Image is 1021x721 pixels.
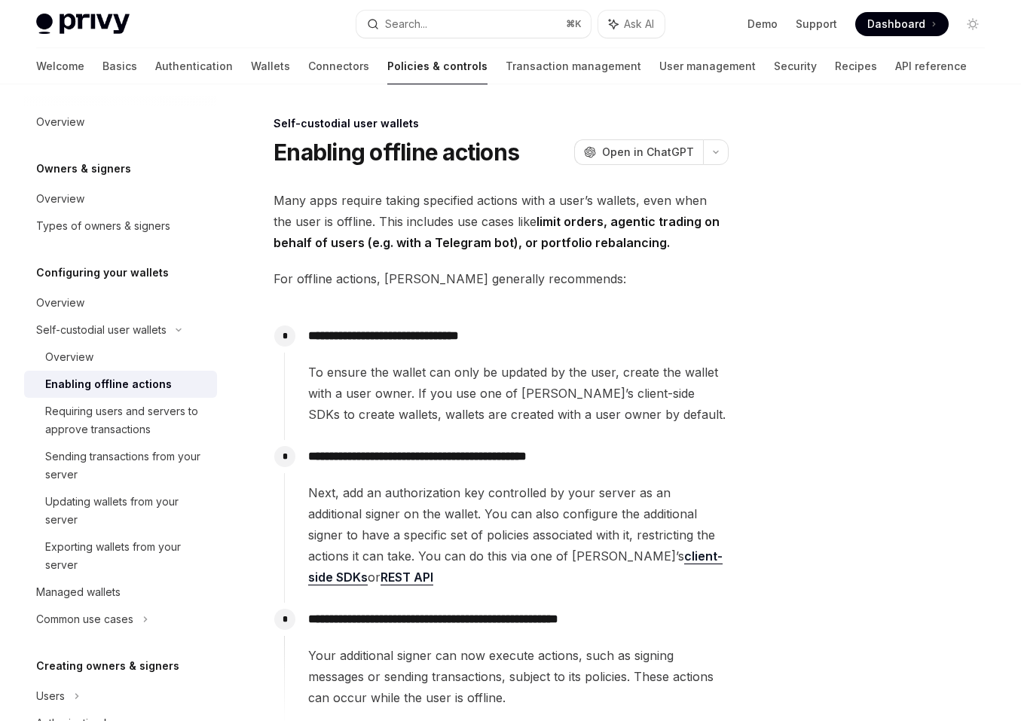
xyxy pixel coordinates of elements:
a: Overview [24,289,217,316]
a: Updating wallets from your server [24,488,217,533]
button: Ask AI [598,11,665,38]
div: Self-custodial user wallets [274,116,729,131]
h5: Configuring your wallets [36,264,169,282]
span: Dashboard [867,17,925,32]
span: Ask AI [624,17,654,32]
a: Connectors [308,48,369,84]
a: Welcome [36,48,84,84]
div: Users [36,687,65,705]
a: Dashboard [855,12,949,36]
div: Overview [45,348,93,366]
span: To ensure the wallet can only be updated by the user, create the wallet with a user owner. If you... [308,362,728,425]
a: Wallets [251,48,290,84]
div: Exporting wallets from your server [45,538,208,574]
img: light logo [36,14,130,35]
button: Open in ChatGPT [574,139,703,165]
div: Self-custodial user wallets [36,321,167,339]
div: Common use cases [36,610,133,628]
div: Overview [36,190,84,208]
div: Types of owners & signers [36,217,170,235]
div: Sending transactions from your server [45,448,208,484]
a: Authentication [155,48,233,84]
span: ⌘ K [566,18,582,30]
a: Transaction management [506,48,641,84]
h5: Creating owners & signers [36,657,179,675]
a: Demo [747,17,778,32]
a: Requiring users and servers to approve transactions [24,398,217,443]
span: For offline actions, [PERSON_NAME] generally recommends: [274,268,729,289]
div: Updating wallets from your server [45,493,208,529]
a: Security [774,48,817,84]
div: Managed wallets [36,583,121,601]
button: Toggle dark mode [961,12,985,36]
a: REST API [381,570,433,585]
div: Overview [36,113,84,131]
div: Enabling offline actions [45,375,172,393]
a: Overview [24,108,217,136]
a: Types of owners & signers [24,212,217,240]
a: Sending transactions from your server [24,443,217,488]
a: Enabling offline actions [24,371,217,398]
a: Overview [24,344,217,371]
span: Many apps require taking specified actions with a user’s wallets, even when the user is offline. ... [274,190,729,253]
a: Policies & controls [387,48,488,84]
a: API reference [895,48,967,84]
a: Overview [24,185,217,212]
div: Overview [36,294,84,312]
h5: Owners & signers [36,160,131,178]
span: Your additional signer can now execute actions, such as signing messages or sending transactions,... [308,645,728,708]
span: Open in ChatGPT [602,145,694,160]
button: Search...⌘K [356,11,591,38]
a: Managed wallets [24,579,217,606]
a: Basics [102,48,137,84]
a: Recipes [835,48,877,84]
a: Support [796,17,837,32]
a: Exporting wallets from your server [24,533,217,579]
h1: Enabling offline actions [274,139,519,166]
span: Next, add an authorization key controlled by your server as an additional signer on the wallet. Y... [308,482,728,588]
div: Search... [385,15,427,33]
a: User management [659,48,756,84]
div: Requiring users and servers to approve transactions [45,402,208,438]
